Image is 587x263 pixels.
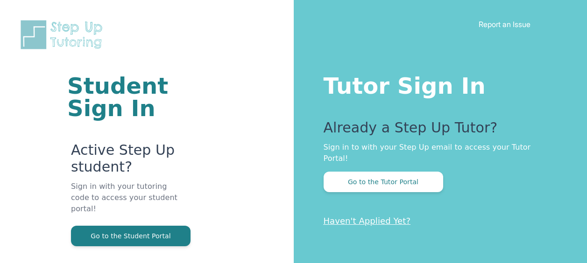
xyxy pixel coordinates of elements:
[67,75,182,119] h1: Student Sign In
[71,231,191,240] a: Go to the Student Portal
[324,172,443,192] button: Go to the Tutor Portal
[479,20,530,29] a: Report an Issue
[71,142,182,181] p: Active Step Up student?
[324,119,550,142] p: Already a Step Up Tutor?
[324,177,443,186] a: Go to the Tutor Portal
[324,71,550,97] h1: Tutor Sign In
[19,19,108,51] img: Step Up Tutoring horizontal logo
[71,181,182,226] p: Sign in with your tutoring code to access your student portal!
[324,216,411,226] a: Haven't Applied Yet?
[324,142,550,164] p: Sign in to with your Step Up email to access your Tutor Portal!
[71,226,191,246] button: Go to the Student Portal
